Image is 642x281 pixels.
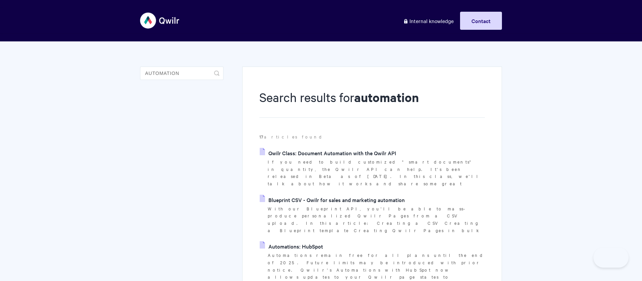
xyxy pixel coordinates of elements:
strong: automation [354,89,419,105]
h1: Search results for [259,89,485,118]
p: Automations remain free for all plans until the end of 2025. Future limits may be introduced with... [268,252,485,281]
p: With our Blueprint API, you'll be able to mass-produce personalized Qwilr Pages from a CSV upload... [268,205,485,234]
p: articles found [259,133,485,140]
iframe: Toggle Customer Support [593,248,629,268]
a: Internal knowledge [398,12,459,30]
input: Search [140,67,223,80]
a: Contact [460,12,502,30]
strong: 17 [259,133,264,140]
a: Qwilr Class: Document Automation with the Qwilr API [260,148,396,158]
img: Qwilr Help Center [140,8,180,33]
a: Automations: HubSpot [260,241,323,251]
a: Blueprint CSV - Qwilr for sales and marketing automation [260,195,405,205]
p: If you need to build customized "smart documents" in quantity, the Qwilr API can help. It's been ... [268,158,485,187]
